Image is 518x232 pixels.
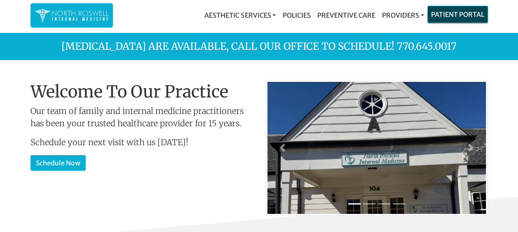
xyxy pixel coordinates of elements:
p: Our team of family and internal medicine practitioners has been your trusted healthcare provider ... [30,105,253,130]
a: Schedule Now [30,155,86,171]
a: Providers [378,7,427,23]
a: Preventive Care [314,7,378,23]
a: Policies [279,7,314,23]
p: Schedule your next visit with us [DATE]! [30,136,253,148]
img: North Roswell Internal Medicine [35,7,109,23]
a: Aesthetic Services [201,7,279,23]
p: [MEDICAL_DATA] are available, call our office to schedule! 770.645.0017 [24,39,494,54]
a: Patient Portal [428,6,488,23]
h1: Welcome To Our Practice [30,82,253,102]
